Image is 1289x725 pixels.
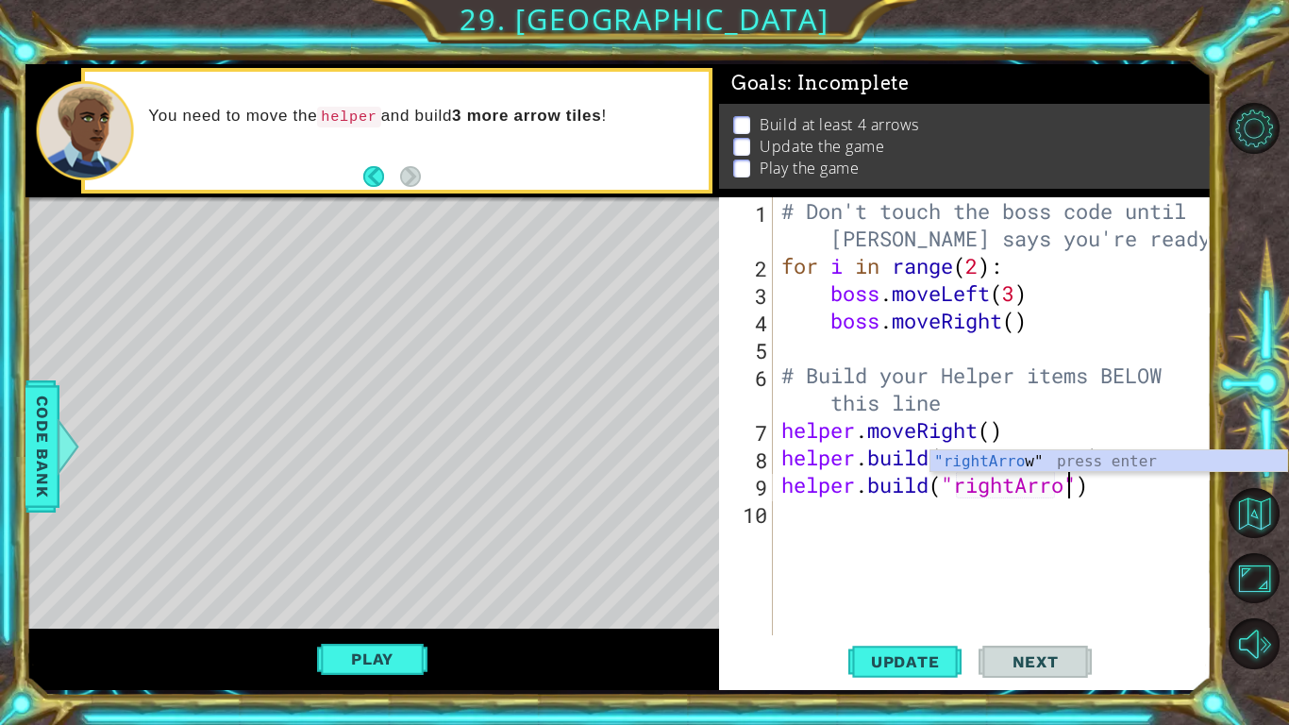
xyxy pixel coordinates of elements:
[148,106,695,127] p: You need to move the and build !
[848,637,962,686] button: Update
[363,166,400,187] button: Back
[787,72,909,94] span: : Incomplete
[723,337,773,364] div: 5
[979,637,1092,686] button: Next
[723,364,773,419] div: 6
[1229,103,1280,154] button: Level Options
[723,255,773,282] div: 2
[760,158,859,178] p: Play the game
[27,388,58,503] span: Code Bank
[723,501,773,529] div: 10
[731,72,910,95] span: Goals
[1231,481,1289,546] a: Back to Map
[760,114,919,135] p: Build at least 4 arrows
[723,419,773,447] div: 7
[1229,553,1280,604] button: Maximize Browser
[1229,488,1280,539] button: Back to Map
[400,166,421,187] button: Next
[760,136,884,157] p: Update the game
[1229,618,1280,669] button: Mute
[452,107,601,125] strong: 3 more arrow tiles
[723,447,773,474] div: 8
[852,652,959,671] span: Update
[723,200,773,255] div: 1
[317,641,427,677] button: Play
[723,282,773,310] div: 3
[723,310,773,337] div: 4
[723,474,773,501] div: 9
[317,107,380,127] code: helper
[994,652,1078,671] span: Next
